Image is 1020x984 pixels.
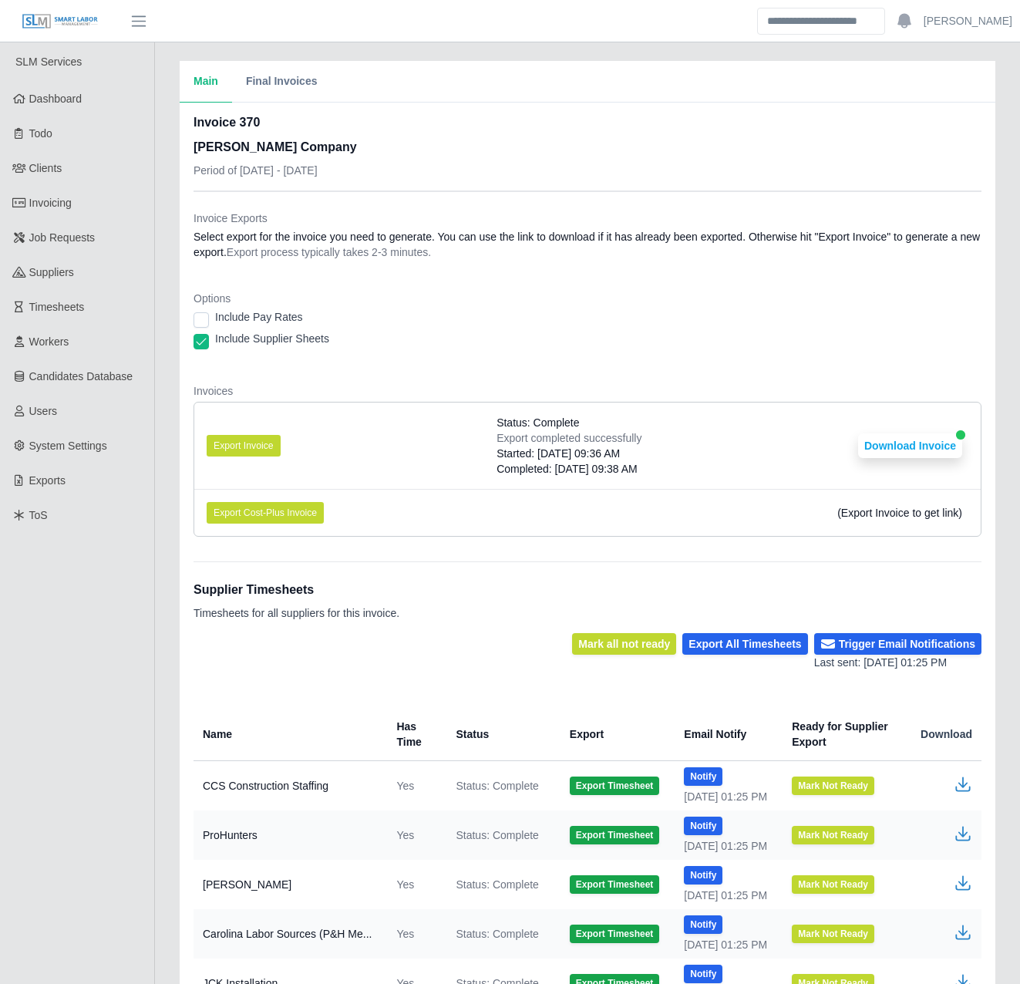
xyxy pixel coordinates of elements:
td: Yes [384,810,443,860]
dd: Select export for the invoice you need to generate. You can use the link to download if it has al... [194,229,981,260]
span: Suppliers [29,266,74,278]
label: Include Supplier Sheets [215,331,329,346]
th: Export [557,708,672,761]
span: Invoicing [29,197,72,209]
span: Status: Complete [497,415,579,430]
span: Exports [29,474,66,487]
button: Export Cost-Plus Invoice [207,502,324,524]
div: [DATE] 01:25 PM [684,937,767,952]
button: Mark Not Ready [792,777,874,795]
button: Export Timesheet [570,826,659,844]
span: Status: Complete [456,926,538,942]
span: Status: Complete [456,827,538,843]
div: [DATE] 01:25 PM [684,838,767,854]
span: Candidates Database [29,370,133,382]
span: Status: Complete [456,877,538,892]
h3: [PERSON_NAME] Company [194,138,357,157]
div: Started: [DATE] 09:36 AM [497,446,641,461]
img: SLM Logo [22,13,99,30]
td: Carolina Labor Sources (P&H Me... [194,909,384,959]
span: Workers [29,335,69,348]
button: Mark Not Ready [792,925,874,943]
button: Main [180,61,232,103]
th: Status [443,708,557,761]
span: Clients [29,162,62,174]
th: Name [194,708,384,761]
dt: Invoices [194,383,981,399]
button: Export Timesheet [570,875,659,894]
button: Notify [684,767,722,786]
td: [PERSON_NAME] [194,860,384,909]
button: Mark Not Ready [792,875,874,894]
th: Ready for Supplier Export [779,708,908,761]
h1: Supplier Timesheets [194,581,399,599]
button: Notify [684,866,722,885]
dt: Options [194,291,981,306]
button: Export Timesheet [570,777,659,795]
button: Notify [684,817,722,835]
button: Notify [684,965,722,983]
span: ToS [29,509,48,521]
button: Trigger Email Notifications [814,633,981,655]
span: Timesheets [29,301,85,313]
button: Export Invoice [207,435,281,457]
button: Export All Timesheets [682,633,807,655]
button: Download Invoice [858,433,962,458]
a: [PERSON_NAME] [924,13,1012,29]
span: Export process typically takes 2-3 minutes. [227,246,431,258]
button: Mark all not ready [572,633,676,655]
td: Yes [384,860,443,909]
td: CCS Construction Staffing [194,761,384,811]
button: Final Invoices [232,61,332,103]
p: Period of [DATE] - [DATE] [194,163,357,178]
a: Download Invoice [858,440,962,452]
td: Yes [384,761,443,811]
label: Include Pay Rates [215,309,303,325]
div: [DATE] 01:25 PM [684,888,767,903]
span: Job Requests [29,231,96,244]
button: Notify [684,915,722,934]
span: System Settings [29,440,107,452]
span: Todo [29,127,52,140]
th: Download [908,708,981,761]
td: ProHunters [194,810,384,860]
th: Has Time [384,708,443,761]
dt: Invoice Exports [194,211,981,226]
span: Status: Complete [456,778,538,794]
td: Yes [384,909,443,959]
th: Email Notify [672,708,779,761]
span: (Export Invoice to get link) [837,507,962,519]
h2: Invoice 370 [194,113,357,132]
button: Mark Not Ready [792,826,874,844]
span: Users [29,405,58,417]
input: Search [757,8,885,35]
span: SLM Services [15,56,82,68]
p: Timesheets for all suppliers for this invoice. [194,605,399,621]
div: [DATE] 01:25 PM [684,789,767,804]
div: Completed: [DATE] 09:38 AM [497,461,641,477]
span: Dashboard [29,93,82,105]
button: Export Timesheet [570,925,659,943]
div: Last sent: [DATE] 01:25 PM [814,655,981,671]
div: Export completed successfully [497,430,641,446]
